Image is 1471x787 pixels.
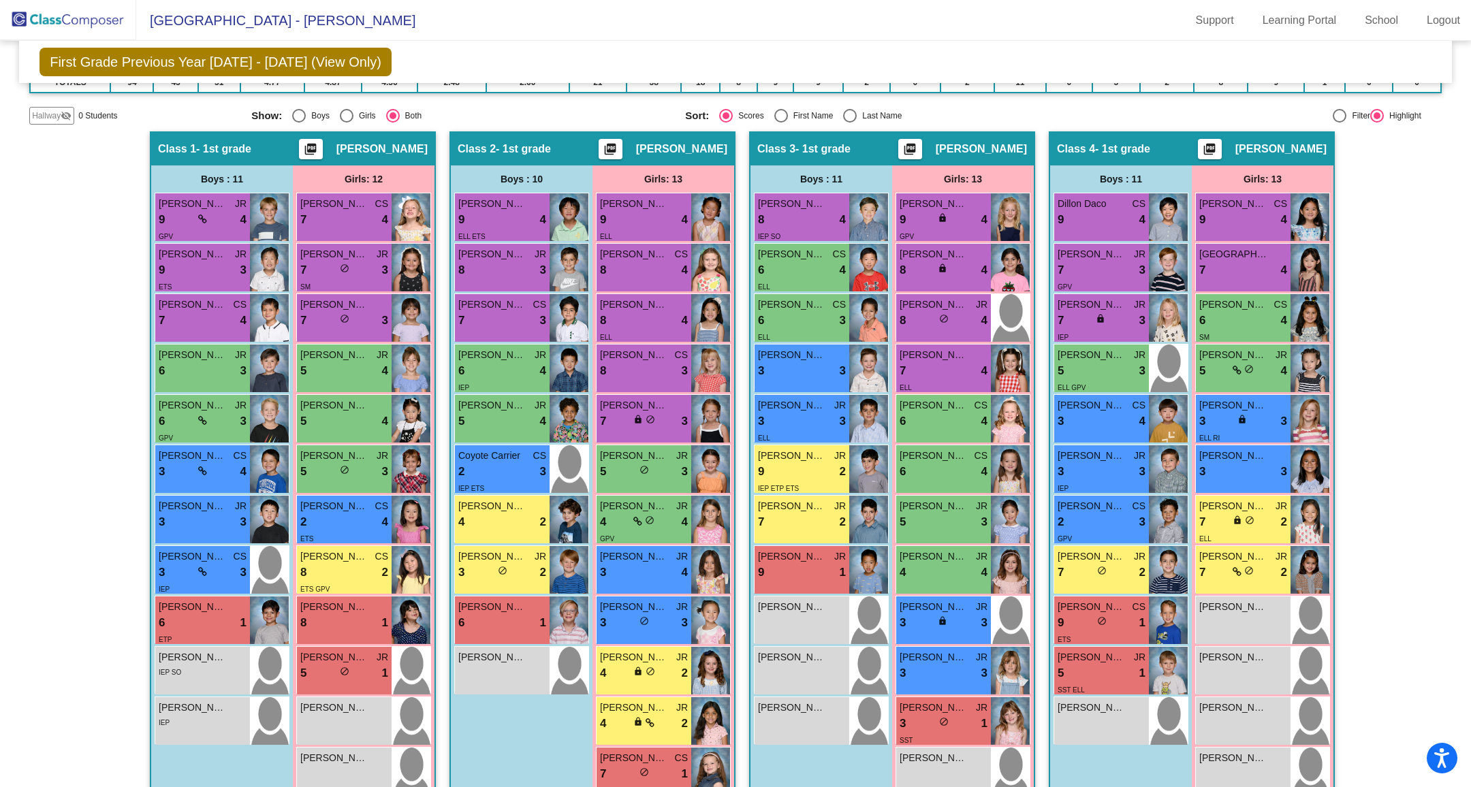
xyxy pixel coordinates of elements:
span: ELL [758,283,770,291]
span: 7 [758,513,764,531]
span: 4 [600,513,606,531]
span: 3 [540,261,546,279]
a: Support [1185,10,1245,31]
span: [PERSON_NAME] [458,197,526,211]
span: IEP ETP ETS [758,485,799,492]
span: ELL ETS [458,233,486,240]
span: 6 [758,261,764,279]
span: JR [535,247,546,261]
span: Dillon Daco [1058,197,1126,211]
span: 4 [682,261,688,279]
span: [PERSON_NAME] [458,398,526,413]
span: ELL [600,233,612,240]
span: 9 [1058,211,1064,229]
span: JR [1134,247,1145,261]
span: Hallway [32,110,61,122]
span: [PERSON_NAME] [159,449,227,463]
span: 8 [900,261,906,279]
span: 4 [382,513,388,531]
span: JR [235,197,247,211]
mat-icon: picture_as_pdf [602,142,618,161]
span: 6 [758,312,764,330]
span: [PERSON_NAME] [300,499,368,513]
div: Scores [733,110,763,122]
span: [PERSON_NAME] [1199,197,1267,211]
span: 3 [1139,513,1145,531]
span: 9 [1199,211,1205,229]
span: 8 [758,211,764,229]
span: 3 [1139,463,1145,481]
span: 2 [840,513,846,531]
span: JR [235,348,247,362]
span: 3 [382,463,388,481]
span: GPV [1058,535,1072,543]
span: [PERSON_NAME] [300,298,368,312]
span: Class 2 [458,142,496,156]
span: - 1st grade [1095,142,1150,156]
span: CS [1133,197,1145,211]
span: 9 [159,211,165,229]
span: 3 [159,513,165,531]
div: Girls: 13 [1192,165,1333,193]
span: [PERSON_NAME] [758,499,826,513]
span: IEP [1058,485,1069,492]
span: [PERSON_NAME] [758,298,826,312]
span: JR [1276,348,1287,362]
span: 9 [159,261,165,279]
div: Boys : 11 [151,165,293,193]
span: [PERSON_NAME] [1058,499,1126,513]
span: 4 [1139,413,1145,430]
span: 4 [1281,211,1287,229]
span: SM [1199,334,1209,341]
span: 5 [300,362,306,380]
div: Girls: 13 [592,165,734,193]
span: lock [633,415,643,424]
span: lock [1096,314,1105,323]
span: IEP [458,384,469,391]
span: 5 [458,413,464,430]
span: [PERSON_NAME] [1058,298,1126,312]
div: Boys : 11 [1050,165,1192,193]
span: 8 [600,362,606,380]
span: [PERSON_NAME] [300,197,368,211]
span: [PERSON_NAME] [159,499,227,513]
span: [PERSON_NAME] [1199,499,1267,513]
span: 7 [1199,261,1205,279]
span: 6 [1199,312,1205,330]
span: 3 [1199,413,1205,430]
span: [PERSON_NAME] [159,197,227,211]
span: 6 [159,413,165,430]
span: Class 4 [1057,142,1095,156]
span: [PERSON_NAME] [458,348,526,362]
span: 3 [840,312,846,330]
span: [PERSON_NAME] [159,247,227,261]
span: lock [938,263,947,273]
span: 6 [159,362,165,380]
span: 0 Students [78,110,117,122]
mat-radio-group: Select an option [685,109,1109,123]
mat-icon: picture_as_pdf [1201,142,1218,161]
button: Print Students Details [1198,139,1222,159]
span: JR [235,398,247,413]
span: [PERSON_NAME] [458,298,526,312]
span: [PERSON_NAME] [758,247,826,261]
span: 7 [300,211,306,229]
span: [PERSON_NAME] El-[PERSON_NAME] [758,449,826,463]
span: JR [1134,298,1145,312]
span: [PERSON_NAME] [900,398,968,413]
span: Sort: [685,110,709,122]
span: 5 [300,463,306,481]
span: JR [834,398,846,413]
mat-icon: picture_as_pdf [902,142,918,161]
span: CS [533,449,546,463]
span: CS [675,348,688,362]
span: 4 [240,463,247,481]
span: JR [976,499,987,513]
span: ELL GPV [1058,384,1086,391]
span: 8 [600,312,606,330]
span: 3 [1058,413,1064,430]
span: JR [535,348,546,362]
span: CS [975,398,987,413]
span: CS [975,449,987,463]
span: [PERSON_NAME] [1199,398,1267,413]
